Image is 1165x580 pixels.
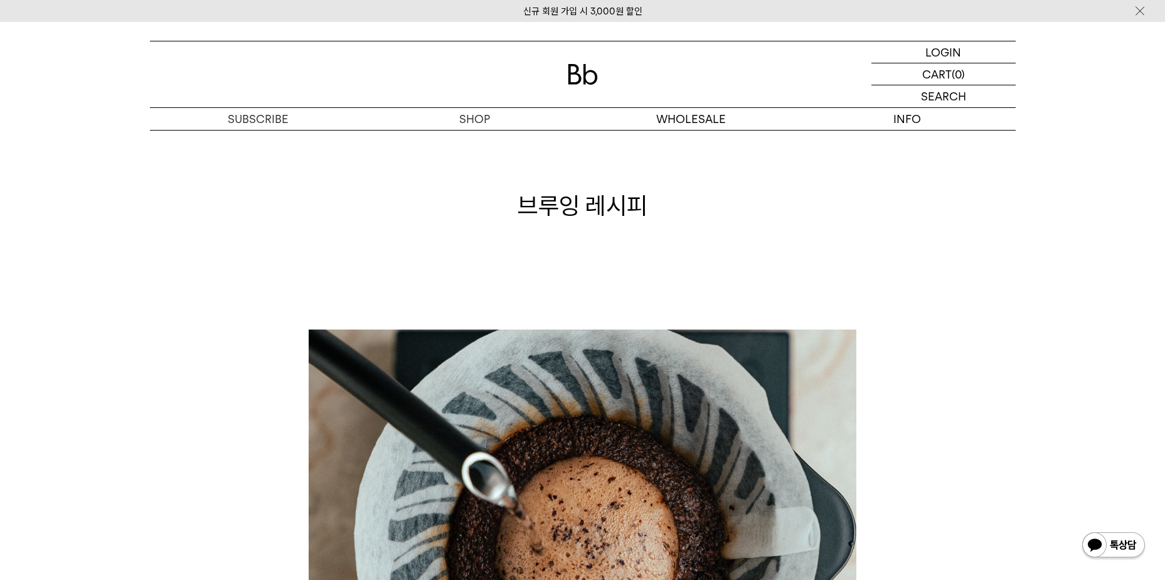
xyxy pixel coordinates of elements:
a: CART (0) [871,63,1016,85]
img: 로고 [568,64,598,85]
img: 카카오톡 채널 1:1 채팅 버튼 [1081,531,1146,561]
a: LOGIN [871,41,1016,63]
a: 신규 회원 가입 시 3,000원 할인 [523,6,642,17]
p: LOGIN [925,41,961,63]
h1: 브루잉 레시피 [150,189,1016,222]
p: (0) [952,63,965,85]
p: WHOLESALE [583,108,799,130]
p: INFO [799,108,1016,130]
p: SEARCH [921,85,966,107]
a: SHOP [366,108,583,130]
a: SUBSCRIBE [150,108,366,130]
p: CART [922,63,952,85]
